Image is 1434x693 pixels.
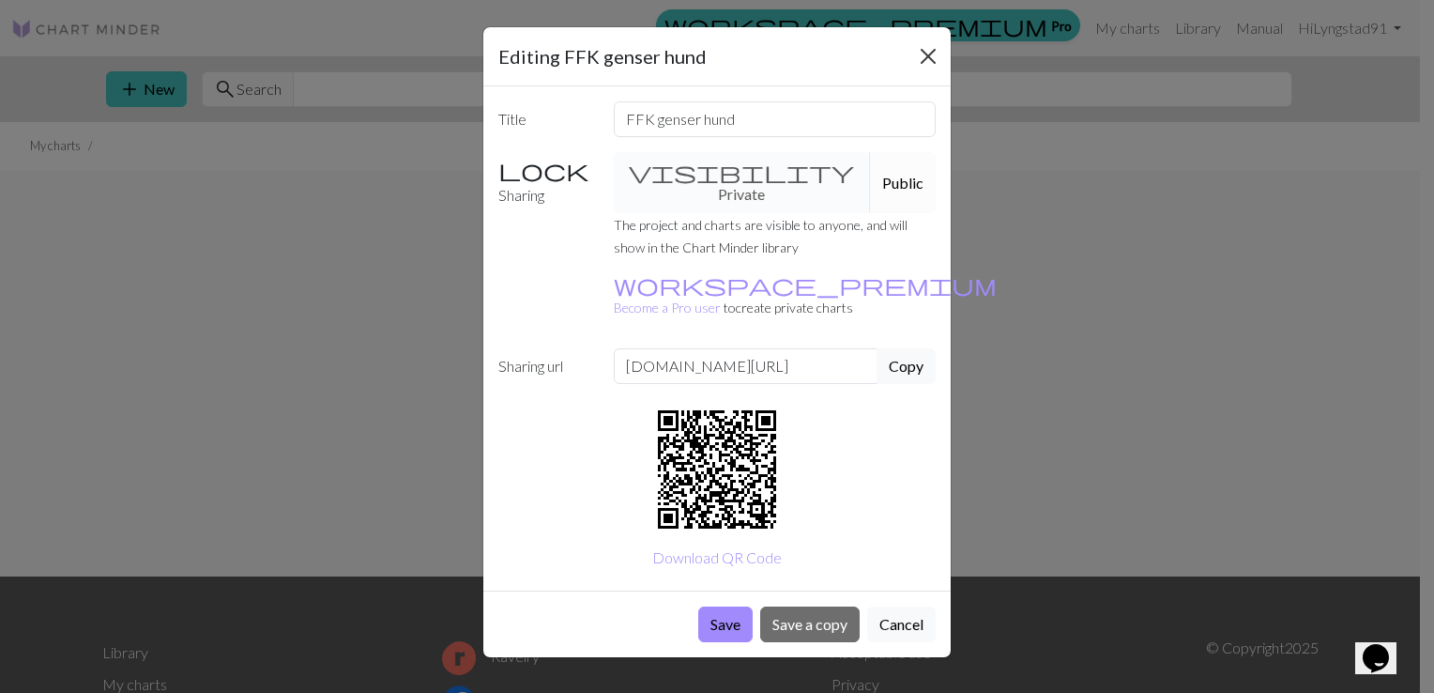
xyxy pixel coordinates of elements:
[614,277,997,316] small: to create private charts
[867,607,936,642] button: Cancel
[870,152,936,213] button: Public
[614,271,997,298] span: workspace_premium
[877,348,936,384] button: Copy
[487,152,603,213] label: Sharing
[614,217,908,255] small: The project and charts are visible to anyone, and will show in the Chart Minder library
[498,42,707,70] h5: Editing FFK genser hund
[913,41,943,71] button: Close
[698,607,753,642] button: Save
[760,607,860,642] button: Save a copy
[487,348,603,384] label: Sharing url
[487,101,603,137] label: Title
[1355,618,1415,674] iframe: chat widget
[640,540,794,576] button: Download QR Code
[614,277,997,316] a: Become a Pro user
